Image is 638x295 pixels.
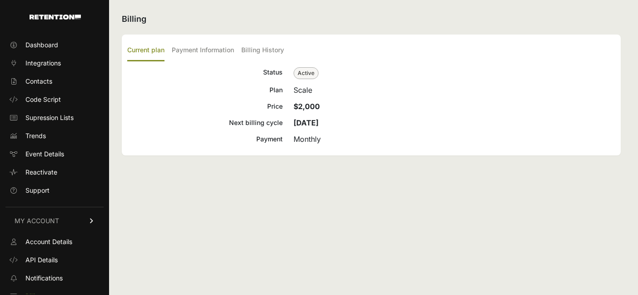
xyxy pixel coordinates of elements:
[30,15,81,20] img: Retention.com
[294,134,615,145] div: Monthly
[5,183,104,198] a: Support
[127,85,283,95] div: Plan
[5,271,104,285] a: Notifications
[5,74,104,89] a: Contacts
[15,216,59,225] span: MY ACCOUNT
[5,253,104,267] a: API Details
[127,40,164,61] label: Current plan
[25,274,63,283] span: Notifications
[127,134,283,145] div: Payment
[5,110,104,125] a: Supression Lists
[127,101,283,112] div: Price
[5,165,104,180] a: Reactivate
[127,67,283,79] div: Status
[25,131,46,140] span: Trends
[241,40,284,61] label: Billing History
[294,118,319,127] strong: [DATE]
[25,186,50,195] span: Support
[294,102,320,111] strong: $2,000
[25,95,61,104] span: Code Script
[25,40,58,50] span: Dashboard
[5,235,104,249] a: Account Details
[5,147,104,161] a: Event Details
[25,113,74,122] span: Supression Lists
[5,56,104,70] a: Integrations
[25,59,61,68] span: Integrations
[5,207,104,235] a: MY ACCOUNT
[5,92,104,107] a: Code Script
[294,67,319,79] span: Active
[127,117,283,128] div: Next billing cycle
[25,150,64,159] span: Event Details
[25,255,58,265] span: API Details
[25,168,57,177] span: Reactivate
[25,237,72,246] span: Account Details
[172,40,234,61] label: Payment Information
[122,13,621,25] h2: Billing
[25,77,52,86] span: Contacts
[294,85,615,95] div: Scale
[5,129,104,143] a: Trends
[5,38,104,52] a: Dashboard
